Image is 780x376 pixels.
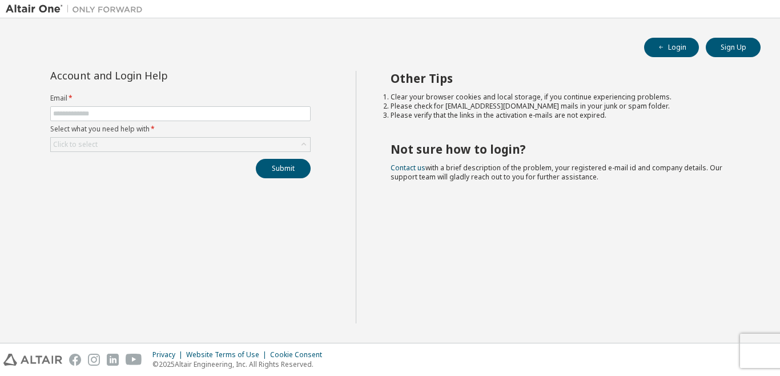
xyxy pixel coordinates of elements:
[391,111,741,120] li: Please verify that the links in the activation e-mails are not expired.
[270,350,329,359] div: Cookie Consent
[391,142,741,157] h2: Not sure how to login?
[186,350,270,359] div: Website Terms of Use
[3,354,62,366] img: altair_logo.svg
[256,159,311,178] button: Submit
[391,71,741,86] h2: Other Tips
[126,354,142,366] img: youtube.svg
[391,163,425,173] a: Contact us
[50,125,311,134] label: Select what you need help with
[391,93,741,102] li: Clear your browser cookies and local storage, if you continue experiencing problems.
[6,3,148,15] img: Altair One
[644,38,699,57] button: Login
[107,354,119,366] img: linkedin.svg
[51,138,310,151] div: Click to select
[50,71,259,80] div: Account and Login Help
[152,350,186,359] div: Privacy
[391,102,741,111] li: Please check for [EMAIL_ADDRESS][DOMAIN_NAME] mails in your junk or spam folder.
[152,359,329,369] p: © 2025 Altair Engineering, Inc. All Rights Reserved.
[706,38,761,57] button: Sign Up
[69,354,81,366] img: facebook.svg
[391,163,722,182] span: with a brief description of the problem, your registered e-mail id and company details. Our suppo...
[53,140,98,149] div: Click to select
[50,94,311,103] label: Email
[88,354,100,366] img: instagram.svg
